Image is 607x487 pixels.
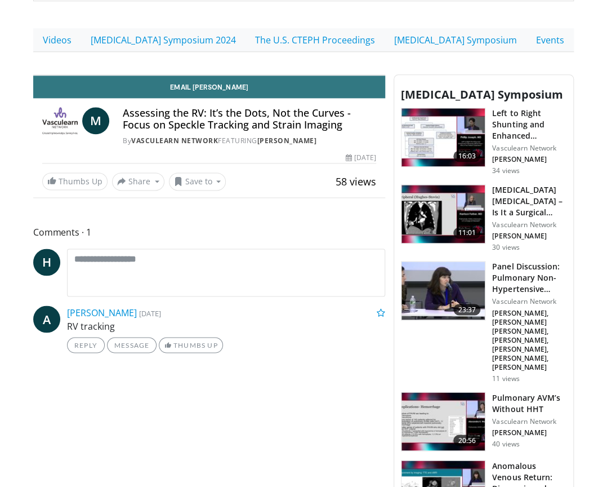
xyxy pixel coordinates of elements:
span: 16:03 [453,150,480,162]
a: [PERSON_NAME] [67,306,137,318]
a: Thumbs Up [159,337,222,353]
a: 11:01 [MEDICAL_DATA] [MEDICAL_DATA] – Is It a Surgical Disease? Vasculearn Network [PERSON_NAME] ... [401,184,566,252]
p: Vasculearn Network [492,144,566,153]
div: By FEATURING [123,136,376,146]
span: 20:56 [453,435,480,446]
img: fe8e7486-b3e8-4ef2-959f-16fa2a61591d.150x105_q85_crop-smart_upscale.jpg [401,392,485,451]
span: 58 views [336,175,376,188]
p: 30 views [492,243,520,252]
a: H [33,249,60,276]
span: 23:37 [453,304,480,315]
a: [MEDICAL_DATA] Symposium 2024 [81,28,246,52]
a: Reply [67,337,105,353]
p: Vasculearn Network [492,220,566,229]
h3: [MEDICAL_DATA] [MEDICAL_DATA] – Is It a Surgical Disease? [492,184,566,218]
p: [PERSON_NAME], [PERSON_NAME] [PERSON_NAME], [PERSON_NAME], [PERSON_NAME], [PERSON_NAME], [PERSON_... [492,308,566,371]
a: Videos [33,28,81,52]
button: Save to [169,172,226,191]
a: A [33,306,60,333]
h3: Panel Discussion: Pulmonary Non-Hypertensive Vascular Pathology [492,261,566,295]
a: 23:37 Panel Discussion: Pulmonary Non-Hypertensive Vascular Pathology Vasculearn Network [PERSON_... [401,261,566,383]
img: 6ccd7822-a1f8-4163-b33e-e0e0e08f1320.150x105_q85_crop-smart_upscale.jpg [401,185,485,243]
p: 34 views [492,166,520,175]
span: [MEDICAL_DATA] Symposium [401,87,563,102]
p: Vasculearn Network [492,417,566,426]
p: Vasculearn Network [492,297,566,306]
h3: Pulmonary AVM’s Without HHT [492,392,566,414]
p: [PERSON_NAME] [492,232,566,241]
a: Vasculearn Network [131,136,218,145]
a: 16:03 Left to Right Shunting and Enhanced Pulmonary Blood Flow – Why Is th… Vasculearn Network [P... [401,108,566,175]
h3: Left to Right Shunting and Enhanced Pulmonary Blood Flow – Why Is th… [492,108,566,141]
a: Email [PERSON_NAME] [33,76,385,98]
img: Vasculearn Network [42,107,78,134]
a: [PERSON_NAME] [257,136,317,145]
a: M [82,107,109,134]
a: Message [107,337,157,353]
a: [MEDICAL_DATA] Symposium [385,28,526,52]
p: [PERSON_NAME] [492,428,566,437]
p: RV tracking [67,319,385,333]
img: 6cab25a8-134d-4364-a5e1-4d245172f698.150x105_q85_crop-smart_upscale.jpg [401,262,485,320]
img: afead682-3af1-4971-9d2f-75c1073138bf.150x105_q85_crop-smart_upscale.jpg [401,108,485,167]
small: [DATE] [139,308,161,318]
span: Comments 1 [33,225,385,240]
a: Thumbs Up [42,172,108,190]
p: 40 views [492,439,520,448]
a: 20:56 Pulmonary AVM’s Without HHT Vasculearn Network [PERSON_NAME] 40 views [401,392,566,451]
p: 11 views [492,374,520,383]
a: Events [526,28,574,52]
span: 11:01 [453,227,480,238]
div: [DATE] [346,153,376,163]
h4: Assessing the RV: It’s the Dots, Not the Curves - Focus on Speckle Tracking and Strain Imaging [123,107,376,131]
a: The U.S. CTEPH Proceedings [246,28,385,52]
button: Share [112,172,164,191]
p: [PERSON_NAME] [492,155,566,164]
